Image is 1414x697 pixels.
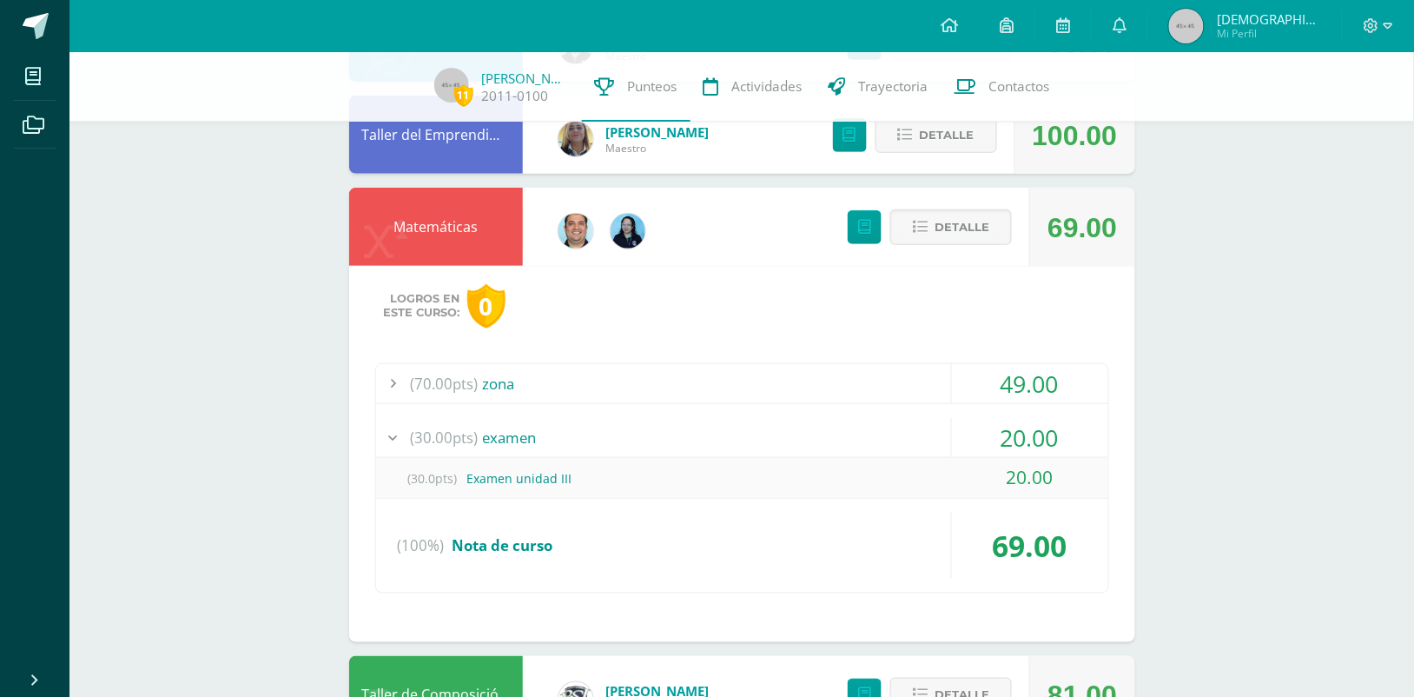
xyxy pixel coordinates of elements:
span: Mi Perfil [1217,26,1321,41]
button: Detalle [890,209,1012,245]
span: Maestro [606,141,710,156]
div: 0 [467,284,505,329]
img: ed95eabce992783372cd1b1830771598.png [611,214,645,249]
span: 11 [454,84,473,106]
span: Actividades [732,77,803,96]
span: Logros en este curso: [384,292,460,320]
span: Nota de curso [453,535,553,555]
span: (30.00pts) [411,418,479,457]
span: Contactos [989,77,1050,96]
a: Punteos [582,52,690,122]
span: (100%) [398,513,445,579]
span: Detalle [920,119,975,151]
img: 45x45 [434,68,469,103]
span: Trayectoria [859,77,928,96]
div: Matemáticas [349,188,523,266]
button: Detalle [875,117,997,153]
a: [PERSON_NAME] [482,70,569,87]
a: Contactos [942,52,1063,122]
span: Detalle [935,211,989,243]
a: [PERSON_NAME] [606,123,710,141]
div: 20.00 [952,418,1108,457]
span: (70.00pts) [411,364,479,403]
div: 69.00 [952,513,1108,579]
div: examen [376,418,1108,457]
div: 100.00 [1033,96,1118,175]
img: 332fbdfa08b06637aa495b36705a9765.png [558,214,593,249]
span: (30.0pts) [398,459,467,498]
div: Taller del Emprendimiento [349,96,523,174]
img: c96224e79309de7917ae934cbb5c0b01.png [558,122,593,156]
div: 20.00 [952,458,1108,497]
a: 2011-0100 [482,87,549,105]
img: 45x45 [1169,9,1204,43]
a: Actividades [690,52,816,122]
div: 69.00 [1047,189,1117,267]
a: Trayectoria [816,52,942,122]
span: [DEMOGRAPHIC_DATA][PERSON_NAME] [1217,10,1321,28]
div: zona [376,364,1108,403]
span: Punteos [628,77,677,96]
div: 49.00 [952,364,1108,403]
div: Examen unidad III [376,459,1108,498]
